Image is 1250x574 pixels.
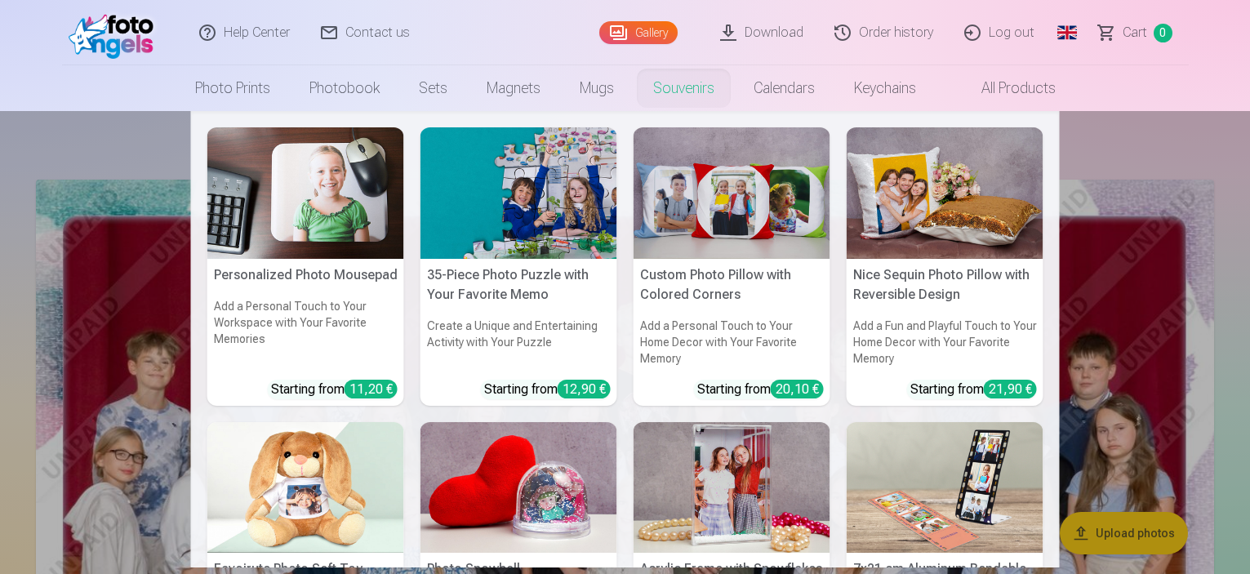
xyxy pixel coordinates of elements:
[420,422,617,554] img: Photo Snowball
[936,65,1075,111] a: All products
[467,65,560,111] a: Magnets
[599,21,678,44] a: Gallery
[1123,23,1147,42] span: Сart
[176,65,290,111] a: Photo prints
[420,259,617,311] h5: 35-Piece Photo Puzzle with Your Favorite Memo
[207,259,404,291] h5: Personalized Photo Mousepad
[69,7,162,59] img: /fa1
[345,380,398,398] div: 11,20 €
[634,127,830,406] a: Custom Photo Pillow with Colored CornersCustom Photo Pillow with Colored CornersAdd a Personal To...
[560,65,634,111] a: Mugs
[984,380,1037,398] div: 21,90 €
[207,291,404,373] h6: Add a Personal Touch to Your Workspace with Your Favorite Memories
[484,380,611,399] div: Starting from
[207,422,404,554] img: Favoirute Photo Soft Toy Bunny
[207,127,404,406] a: Personalized Photo MousepadPersonalized Photo MousepadAdd a Personal Touch to Your Workspace with...
[847,311,1043,373] h6: Add a Fun and Playful Touch to Your Home Decor with Your Favorite Memory
[420,311,617,373] h6: Create a Unique and Entertaining Activity with Your Puzzle
[634,65,734,111] a: Souvenirs
[847,127,1043,406] a: Nice Sequin Photo Pillow with Reversible DesignNice Sequin Photo Pillow with Reversible DesignAdd...
[634,259,830,311] h5: Custom Photo Pillow with Colored Corners
[420,127,617,406] a: 35-Piece Photo Puzzle with Your Favorite Memo35-Piece Photo Puzzle with Your Favorite MemoCreate ...
[1154,24,1172,42] span: 0
[634,127,830,259] img: Custom Photo Pillow with Colored Corners
[420,127,617,259] img: 35-Piece Photo Puzzle with Your Favorite Memo
[558,380,611,398] div: 12,90 €
[399,65,467,111] a: Sets
[634,311,830,373] h6: Add a Personal Touch to Your Home Decor with Your Favorite Memory
[847,127,1043,259] img: Nice Sequin Photo Pillow with Reversible Design
[847,422,1043,554] img: 7x21 cm Aluminum Bendable Photo Frame (3 Photos)
[834,65,936,111] a: Keychains
[847,259,1043,311] h5: Nice Sequin Photo Pillow with Reversible Design
[910,380,1037,399] div: Starting from
[734,65,834,111] a: Calendars
[697,380,824,399] div: Starting from
[271,380,398,399] div: Starting from
[634,422,830,554] img: Acrylic Frame with Snowflakes
[207,127,404,259] img: Personalized Photo Mousepad
[290,65,399,111] a: Photobook
[771,380,824,398] div: 20,10 €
